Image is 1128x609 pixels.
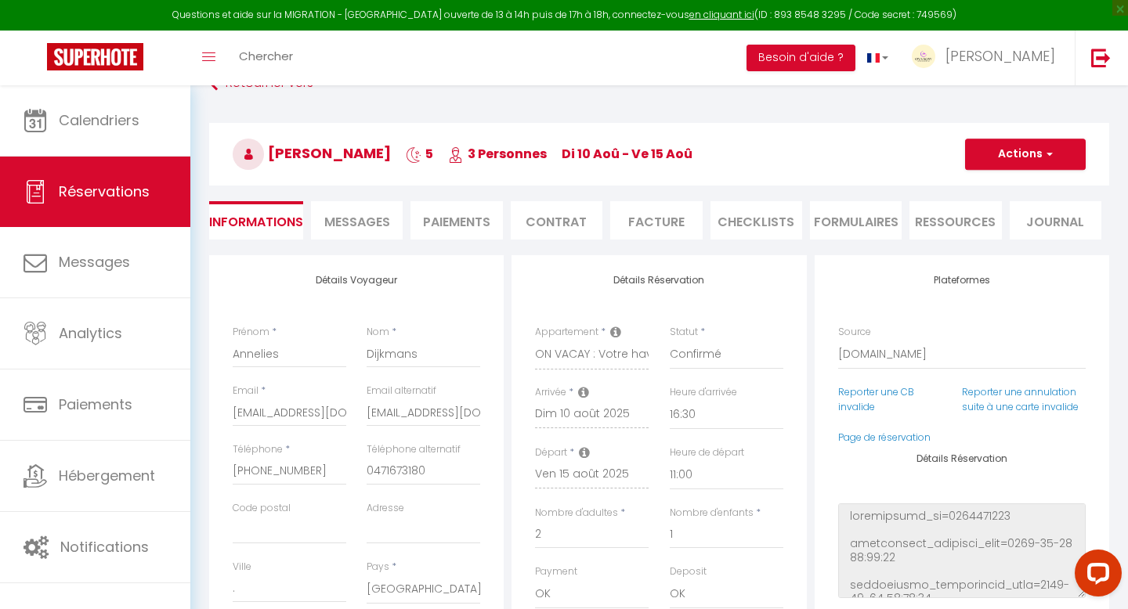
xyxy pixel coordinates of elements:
[670,506,754,521] label: Nombre d'enfants
[511,201,602,240] li: Contrat
[1010,201,1101,240] li: Journal
[59,323,122,343] span: Analytics
[838,275,1086,286] h4: Plateformes
[945,46,1055,66] span: [PERSON_NAME]
[810,201,902,240] li: FORMULAIRES
[535,564,577,579] label: Payment
[689,8,754,21] a: en cliquant ici
[562,145,692,163] span: di 10 Aoû - ve 15 Aoû
[535,325,598,340] label: Appartement
[535,275,783,286] h4: Détails Réservation
[710,201,802,240] li: CHECKLISTS
[912,45,935,68] img: ...
[610,201,702,240] li: Facture
[965,139,1086,170] button: Actions
[324,213,390,231] span: Messages
[367,325,389,340] label: Nom
[747,45,855,71] button: Besoin d'aide ?
[47,43,143,70] img: Super Booking
[60,537,149,557] span: Notifications
[909,201,1001,240] li: Ressources
[367,384,436,398] label: Email alternatif
[838,325,871,340] label: Source
[209,201,303,240] li: Informations
[233,325,269,340] label: Prénom
[535,385,566,400] label: Arrivée
[838,431,931,444] a: Page de réservation
[670,385,737,400] label: Heure d'arrivée
[670,445,744,460] label: Heure de départ
[838,453,1086,464] h4: Détails Réservation
[233,143,391,163] span: [PERSON_NAME]
[367,560,389,575] label: Pays
[233,501,291,516] label: Code postal
[406,145,433,163] span: 5
[59,252,130,272] span: Messages
[233,560,251,575] label: Ville
[227,31,305,85] a: Chercher
[410,201,502,240] li: Paiements
[838,385,914,413] a: Reporter une CB invalide
[367,442,461,457] label: Téléphone alternatif
[448,145,547,163] span: 3 Personnes
[59,395,132,414] span: Paiements
[670,325,698,340] label: Statut
[367,501,404,516] label: Adresse
[59,182,150,201] span: Réservations
[535,506,618,521] label: Nombre d'adultes
[239,48,293,64] span: Chercher
[670,564,707,579] label: Deposit
[900,31,1075,85] a: ... [PERSON_NAME]
[233,384,258,398] label: Email
[962,385,1079,413] a: Reporter une annulation suite à une carte invalide
[59,466,155,485] span: Hébergement
[1062,543,1128,609] iframe: LiveChat chat widget
[233,442,283,457] label: Téléphone
[1091,48,1111,67] img: logout
[233,275,480,286] h4: Détails Voyageur
[535,445,567,460] label: Départ
[59,110,139,130] span: Calendriers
